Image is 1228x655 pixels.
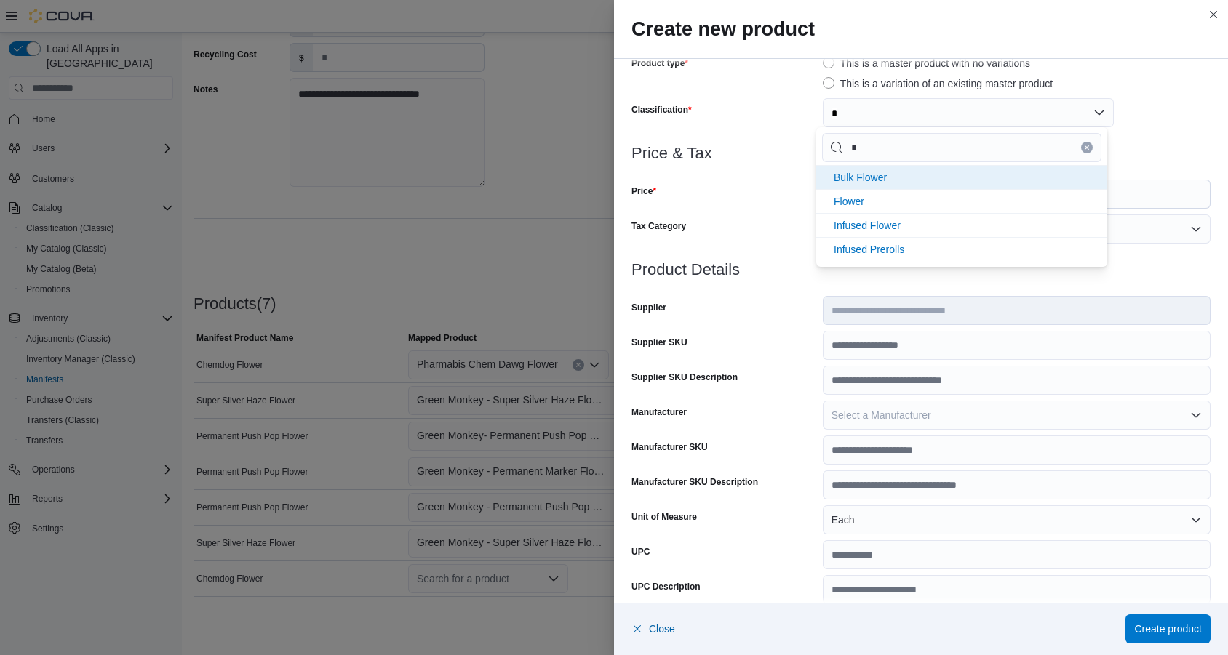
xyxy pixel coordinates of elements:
[649,622,675,636] span: Close
[631,104,692,116] label: Classification
[631,511,697,523] label: Unit of Measure
[631,57,688,69] label: Product type
[823,401,1211,430] button: Select a Manufacturer
[631,614,675,643] button: Close
[631,476,758,488] label: Manufacturer SKU Description
[631,546,650,558] label: UPC
[631,145,1211,162] h3: Price & Tax
[834,172,887,183] span: Bulk Flower
[822,133,1101,162] input: Chip List selector
[631,406,687,418] label: Manufacturer
[834,220,901,231] span: Infused Flower
[1125,614,1211,643] button: Create product
[631,17,1211,41] h2: Create new product
[631,261,1211,278] h3: Product Details
[631,581,701,592] label: UPC Description
[631,441,708,453] label: Manufacturer SKU
[834,196,864,207] span: Flower
[823,55,1030,72] label: This is a master product with no variations
[631,371,738,383] label: Supplier SKU Description
[631,302,666,313] label: Supplier
[1205,6,1222,23] button: Close this dialog
[834,244,904,255] span: Infused Prerolls
[823,75,1053,92] label: This is a variation of an existing master product
[631,337,687,348] label: Supplier SKU
[823,505,1211,534] button: Each
[631,185,656,197] label: Price
[631,220,686,232] label: Tax Category
[832,409,931,421] span: Select a Manufacturer
[1081,142,1093,153] button: Clear input
[1134,622,1202,636] span: Create product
